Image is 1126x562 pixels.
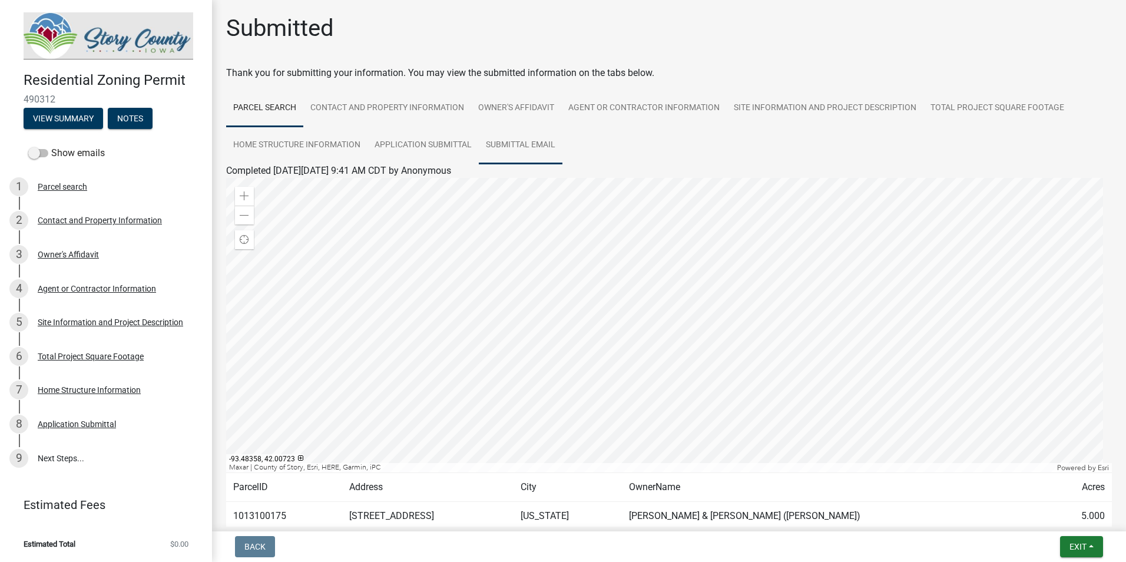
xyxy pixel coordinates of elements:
[24,12,193,59] img: Story County, Iowa
[514,473,621,502] td: City
[514,502,621,531] td: [US_STATE]
[1098,464,1109,472] a: Esri
[342,473,514,502] td: Address
[28,146,105,160] label: Show emails
[38,318,183,326] div: Site Information and Project Description
[170,540,188,548] span: $0.00
[235,206,254,224] div: Zoom out
[9,381,28,399] div: 7
[38,386,141,394] div: Home Structure Information
[226,165,451,176] span: Completed [DATE][DATE] 9:41 AM CDT by Anonymous
[1046,473,1112,502] td: Acres
[367,127,479,164] a: Application Submittal
[9,347,28,366] div: 6
[38,216,162,224] div: Contact and Property Information
[226,473,342,502] td: ParcelID
[9,449,28,468] div: 9
[561,90,727,127] a: Agent or Contractor Information
[226,14,334,42] h1: Submitted
[226,502,342,531] td: 1013100175
[244,542,266,551] span: Back
[1054,463,1112,472] div: Powered by
[622,502,1047,531] td: [PERSON_NAME] & [PERSON_NAME] ([PERSON_NAME])
[24,94,188,105] span: 490312
[342,502,514,531] td: [STREET_ADDRESS]
[226,127,367,164] a: Home Structure Information
[226,463,1054,472] div: Maxar | County of Story, Esri, HERE, Garmin, iPC
[622,473,1047,502] td: OwnerName
[38,352,144,361] div: Total Project Square Footage
[923,90,1071,127] a: Total Project Square Footage
[1069,542,1087,551] span: Exit
[108,108,153,129] button: Notes
[24,114,103,124] wm-modal-confirm: Summary
[226,90,303,127] a: Parcel search
[9,313,28,332] div: 5
[24,108,103,129] button: View Summary
[226,66,1112,80] div: Thank you for submitting your information. You may view the submitted information on the tabs below.
[303,90,471,127] a: Contact and Property Information
[38,285,156,293] div: Agent or Contractor Information
[9,211,28,230] div: 2
[235,536,275,557] button: Back
[1060,536,1103,557] button: Exit
[9,279,28,298] div: 4
[38,250,99,259] div: Owner's Affidavit
[9,245,28,264] div: 3
[38,420,116,428] div: Application Submittal
[108,114,153,124] wm-modal-confirm: Notes
[479,127,562,164] a: Submittal Email
[235,230,254,249] div: Find my location
[1046,502,1112,531] td: 5.000
[727,90,923,127] a: Site Information and Project Description
[9,177,28,196] div: 1
[235,187,254,206] div: Zoom in
[38,183,87,191] div: Parcel search
[9,415,28,434] div: 8
[24,72,203,89] h4: Residential Zoning Permit
[471,90,561,127] a: Owner's Affidavit
[24,540,75,548] span: Estimated Total
[9,493,193,517] a: Estimated Fees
